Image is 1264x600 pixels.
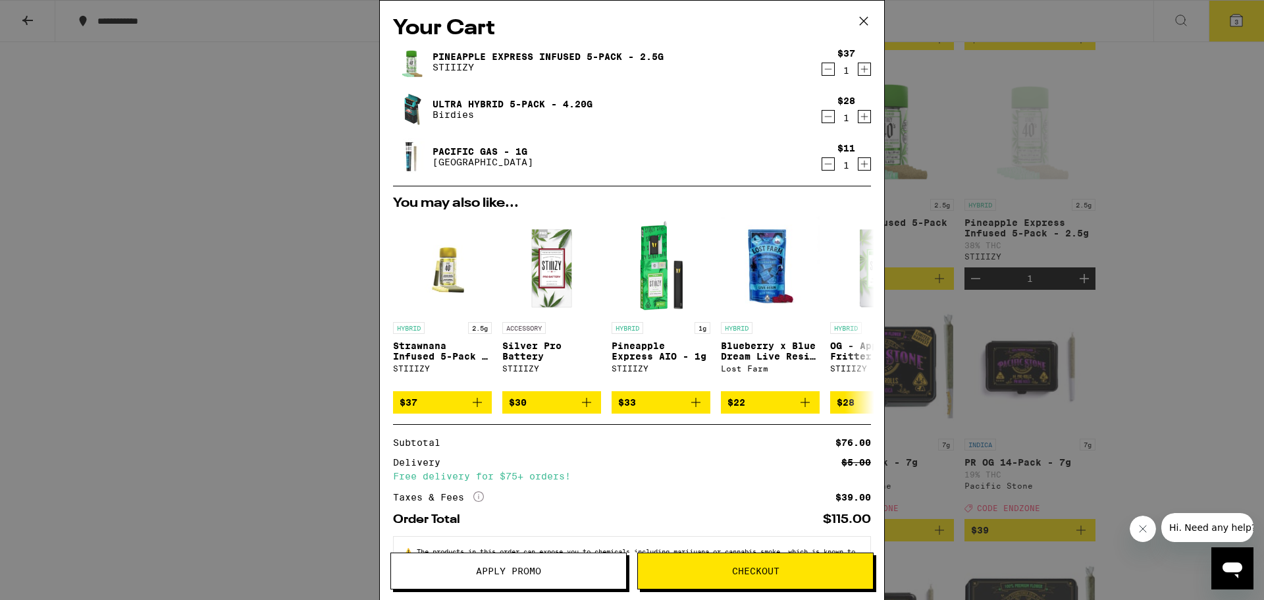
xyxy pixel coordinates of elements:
a: Open page for Silver Pro Battery from STIIIZY [502,217,601,391]
div: STIIIZY [502,364,601,373]
a: Open page for Pineapple Express AIO - 1g from STIIIZY [612,217,710,391]
span: $37 [400,397,417,408]
img: STIIIZY - Strawnana Infused 5-Pack - 2.5g [393,217,492,315]
iframe: Close message [1130,516,1156,542]
a: Ultra Hybrid 5-Pack - 4.20g [433,99,592,109]
div: $28 [837,95,855,106]
p: Birdies [433,109,592,120]
div: $76.00 [835,438,871,447]
button: Add to bag [721,391,820,414]
button: Apply Promo [390,553,627,589]
h2: You may also like... [393,197,871,210]
div: STIIIZY [612,364,710,373]
p: 2.5g [468,322,492,334]
img: STIIIZY - Silver Pro Battery [502,217,601,315]
button: Increment [858,63,871,76]
div: $11 [837,143,855,153]
span: Hi. Need any help? [8,9,95,20]
div: Taxes & Fees [393,491,484,503]
img: Pacific Gas - 1g [393,138,430,175]
a: Open page for Blueberry x Blue Dream Live Resin Chews from Lost Farm [721,217,820,391]
p: OG - Apple Fritter - 1g [830,341,929,362]
div: $115.00 [823,514,871,526]
iframe: Message from company [1161,513,1253,542]
button: Add to bag [612,391,710,414]
a: Pacific Gas - 1g [433,146,533,157]
button: Decrement [822,157,835,171]
iframe: Button to launch messaging window [1211,547,1253,589]
div: Subtotal [393,438,450,447]
img: Ultra Hybrid 5-Pack - 4.20g [393,91,430,128]
img: STIIIZY - OG - Apple Fritter - 1g [830,217,929,315]
p: Silver Pro Battery [502,341,601,362]
span: $33 [618,397,636,408]
button: Checkout [637,553,874,589]
div: 1 [837,160,855,171]
div: 1 [837,65,855,76]
div: STIIIZY [393,364,492,373]
img: Lost Farm - Blueberry x Blue Dream Live Resin Chews [721,217,820,315]
div: Lost Farm [721,364,820,373]
h2: Your Cart [393,14,871,43]
p: 1g [695,322,710,334]
div: Free delivery for $75+ orders! [393,472,871,481]
img: STIIIZY - Pineapple Express AIO - 1g [612,217,710,315]
div: $37 [837,48,855,59]
span: $28 [837,397,855,408]
div: $5.00 [841,458,871,467]
p: Strawnana Infused 5-Pack - 2.5g [393,341,492,362]
span: $22 [727,397,745,408]
p: STIIIZY [433,62,664,72]
a: Open page for Strawnana Infused 5-Pack - 2.5g from STIIIZY [393,217,492,391]
span: Apply Promo [476,566,541,576]
span: Checkout [732,566,779,576]
span: ⚠️ [404,547,417,555]
p: Blueberry x Blue Dream Live Resin Chews [721,341,820,362]
p: HYBRID [721,322,752,334]
div: Delivery [393,458,450,467]
p: Pineapple Express AIO - 1g [612,341,710,362]
div: 1 [837,113,855,123]
div: $39.00 [835,493,871,502]
button: Increment [858,157,871,171]
p: [GEOGRAPHIC_DATA] [433,157,533,167]
div: Order Total [393,514,469,526]
a: Pineapple Express Infused 5-Pack - 2.5g [433,51,664,62]
span: The products in this order can expose you to chemicals including marijuana or cannabis smoke, whi... [404,547,855,571]
img: Pineapple Express Infused 5-Pack - 2.5g [393,43,430,80]
button: Decrement [822,63,835,76]
button: Add to bag [830,391,929,414]
button: Increment [858,110,871,123]
div: STIIIZY [830,364,929,373]
p: HYBRID [612,322,643,334]
button: Decrement [822,110,835,123]
button: Add to bag [393,391,492,414]
p: ACCESSORY [502,322,546,334]
p: HYBRID [830,322,862,334]
span: $30 [509,397,527,408]
a: Open page for OG - Apple Fritter - 1g from STIIIZY [830,217,929,391]
button: Add to bag [502,391,601,414]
